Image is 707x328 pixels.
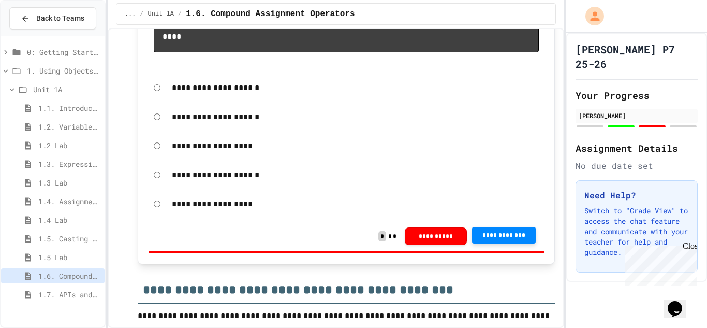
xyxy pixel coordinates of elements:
span: 1.3. Expressions and Output [New] [38,159,100,169]
div: My Account [575,4,607,28]
span: 1.4. Assignment and Input [38,196,100,207]
div: No due date set [576,160,698,172]
span: 1.1. Introduction to Algorithms, Programming, and Compilers [38,103,100,113]
span: 1.3 Lab [38,177,100,188]
span: ... [125,10,136,18]
span: 1.7. APIs and Libraries [38,289,100,300]
span: 1. Using Objects and Methods [27,65,100,76]
h3: Need Help? [584,189,689,202]
h2: Your Progress [576,88,698,103]
span: 0: Getting Started [27,47,100,58]
span: 1.2 Lab [38,140,100,151]
iframe: chat widget [664,287,697,318]
span: 1.6. Compound Assignment Operators [186,8,355,20]
div: [PERSON_NAME] [579,111,695,120]
h2: Assignment Details [576,141,698,155]
iframe: chat widget [621,241,697,286]
h1: [PERSON_NAME] P7 25-26 [576,42,698,71]
span: 1.5 Lab [38,252,100,263]
span: 1.6. Compound Assignment Operators [38,270,100,281]
p: Switch to "Grade View" to access the chat feature and communicate with your teacher for help and ... [584,206,689,258]
span: Unit 1A [33,84,100,95]
span: Back to Teams [36,13,84,24]
span: 1.5. Casting and Ranges of Values [38,233,100,244]
span: 1.4 Lab [38,215,100,225]
div: Chat with us now!Close [4,4,71,66]
span: Unit 1A [148,10,174,18]
span: / [178,10,182,18]
span: / [140,10,143,18]
span: 1.2. Variables and Data Types [38,121,100,132]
